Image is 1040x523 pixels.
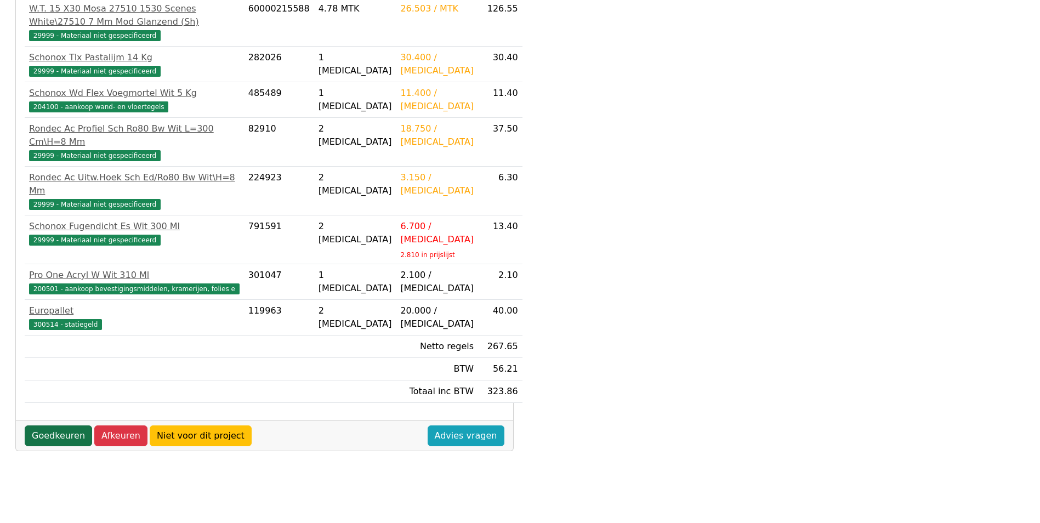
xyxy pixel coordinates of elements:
[29,2,240,42] a: W.T. 15 X30 Mosa 27510 1530 Scenes White\27510 7 Mm Mod Glanzend (Sh)29999 - Materiaal niet gespe...
[244,82,314,118] td: 485489
[29,30,161,41] span: 29999 - Materiaal niet gespecificeerd
[319,171,392,197] div: 2 [MEDICAL_DATA]
[400,51,474,77] div: 30.400 / [MEDICAL_DATA]
[244,215,314,264] td: 791591
[478,118,522,167] td: 37.50
[29,122,240,162] a: Rondec Ac Profiel Sch Ro80 Bw Wit L=300 Cm\H=8 Mm29999 - Materiaal niet gespecificeerd
[244,118,314,167] td: 82910
[478,380,522,403] td: 323.86
[319,122,392,149] div: 2 [MEDICAL_DATA]
[29,51,240,64] div: Schonox Tlx Pastalijm 14 Kg
[94,425,147,446] a: Afkeuren
[29,199,161,210] span: 29999 - Materiaal niet gespecificeerd
[319,304,392,331] div: 2 [MEDICAL_DATA]
[400,2,474,15] div: 26.503 / MTK
[29,304,240,317] div: Europallet
[400,87,474,113] div: 11.400 / [MEDICAL_DATA]
[396,358,478,380] td: BTW
[478,47,522,82] td: 30.40
[29,319,102,330] span: 300514 - statiegeld
[400,220,474,246] div: 6.700 / [MEDICAL_DATA]
[29,269,240,295] a: Pro One Acryl W Wit 310 Ml200501 - aankoop bevestigingsmiddelen, kramerijen, folies e
[29,66,161,77] span: 29999 - Materiaal niet gespecificeerd
[29,150,161,161] span: 29999 - Materiaal niet gespecificeerd
[319,2,392,15] div: 4.78 MTK
[319,87,392,113] div: 1 [MEDICAL_DATA]
[478,300,522,336] td: 40.00
[29,87,240,100] div: Schonox Wd Flex Voegmortel Wit 5 Kg
[29,101,168,112] span: 204100 - aankoop wand- en vloertegels
[29,122,240,149] div: Rondec Ac Profiel Sch Ro80 Bw Wit L=300 Cm\H=8 Mm
[29,171,240,197] div: Rondec Ac Uitw.Hoek Sch Ed/Ro80 Bw Wit\H=8 Mm
[400,171,474,197] div: 3.150 / [MEDICAL_DATA]
[29,87,240,113] a: Schonox Wd Flex Voegmortel Wit 5 Kg204100 - aankoop wand- en vloertegels
[29,171,240,211] a: Rondec Ac Uitw.Hoek Sch Ed/Ro80 Bw Wit\H=8 Mm29999 - Materiaal niet gespecificeerd
[428,425,504,446] a: Advies vragen
[319,51,392,77] div: 1 [MEDICAL_DATA]
[478,264,522,300] td: 2.10
[29,220,240,246] a: Schonox Fugendicht Es Wit 300 Ml29999 - Materiaal niet gespecificeerd
[150,425,252,446] a: Niet voor dit project
[29,235,161,246] span: 29999 - Materiaal niet gespecificeerd
[396,336,478,358] td: Netto regels
[319,269,392,295] div: 1 [MEDICAL_DATA]
[29,269,240,282] div: Pro One Acryl W Wit 310 Ml
[319,220,392,246] div: 2 [MEDICAL_DATA]
[478,358,522,380] td: 56.21
[478,167,522,215] td: 6.30
[400,269,474,295] div: 2.100 / [MEDICAL_DATA]
[29,51,240,77] a: Schonox Tlx Pastalijm 14 Kg29999 - Materiaal niet gespecificeerd
[29,304,240,331] a: Europallet300514 - statiegeld
[244,264,314,300] td: 301047
[400,304,474,331] div: 20.000 / [MEDICAL_DATA]
[400,251,454,259] sub: 2.810 in prijslijst
[244,167,314,215] td: 224923
[396,380,478,403] td: Totaal inc BTW
[478,215,522,264] td: 13.40
[29,2,240,29] div: W.T. 15 X30 Mosa 27510 1530 Scenes White\27510 7 Mm Mod Glanzend (Sh)
[29,220,240,233] div: Schonox Fugendicht Es Wit 300 Ml
[400,122,474,149] div: 18.750 / [MEDICAL_DATA]
[244,300,314,336] td: 119963
[244,47,314,82] td: 282026
[29,283,240,294] span: 200501 - aankoop bevestigingsmiddelen, kramerijen, folies e
[25,425,92,446] a: Goedkeuren
[478,336,522,358] td: 267.65
[478,82,522,118] td: 11.40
